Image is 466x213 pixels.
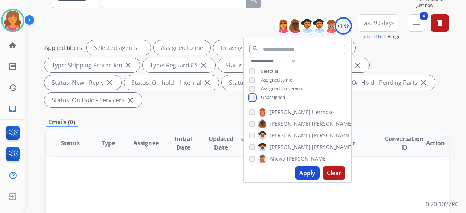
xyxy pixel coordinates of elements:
mat-icon: arrow_downward [239,134,248,143]
div: Status: On Hold - Servicers [44,93,142,107]
span: Updated Date [209,134,233,152]
span: Assigned to me [261,77,292,83]
span: Range [359,33,400,40]
mat-icon: close [203,78,212,87]
span: Initial Date [171,134,197,152]
span: [PERSON_NAME] [270,132,311,139]
div: Status: On Hold - Pending Parts [324,75,435,90]
span: [PERSON_NAME] [287,155,328,162]
mat-icon: close [419,78,428,87]
span: Conversation ID [385,134,424,152]
mat-icon: home [8,41,17,50]
span: Unassigned [261,94,285,100]
mat-icon: delete [435,19,444,27]
div: Status: On-hold - Customer [222,75,321,90]
mat-icon: inbox [8,104,17,113]
span: [PERSON_NAME] [312,120,353,127]
p: Applied filters: [44,43,84,52]
div: Status: Open - All [218,58,289,72]
span: Select all [261,68,279,74]
button: Updated Date [359,34,388,40]
mat-icon: menu [412,19,421,27]
div: Assigned to me [154,40,210,55]
span: Type [102,139,115,147]
div: Unassigned [213,40,260,55]
div: Type: Shipping Protection [44,58,140,72]
p: Emails (0) [46,118,78,127]
button: 4 [408,14,425,32]
span: Just now [416,3,449,8]
mat-icon: close [353,61,362,70]
mat-icon: history [8,83,17,92]
mat-icon: close [105,78,114,87]
mat-icon: list_alt [8,62,17,71]
span: [PERSON_NAME] [270,143,311,151]
span: Aliciya [270,155,285,162]
span: Status [61,139,80,147]
button: Clear [323,166,345,180]
button: Apply [295,166,320,180]
mat-icon: close [124,61,133,70]
div: +138 [335,17,352,35]
span: [PERSON_NAME] [270,109,311,116]
div: Status: New - Reply [44,75,121,90]
span: [PERSON_NAME] [312,132,353,139]
mat-icon: close [199,61,208,70]
span: 4 [420,12,428,20]
span: Assignee [133,139,159,147]
mat-icon: search [252,45,258,52]
div: Selected agents: 1 [87,40,151,55]
button: Last 90 days [358,14,398,32]
p: 0.20.1027RC [426,200,459,209]
th: Action [411,130,449,156]
div: Status: On-hold – Internal [124,75,219,90]
img: avatar [3,10,23,31]
span: Last 90 days [361,21,395,24]
span: Assigned to everyone [261,86,305,92]
span: Hermoso [312,109,334,116]
div: Type: Reguard CS [143,58,215,72]
span: [PERSON_NAME] [270,120,311,127]
mat-icon: close [126,96,135,104]
span: [PERSON_NAME] [312,143,353,151]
